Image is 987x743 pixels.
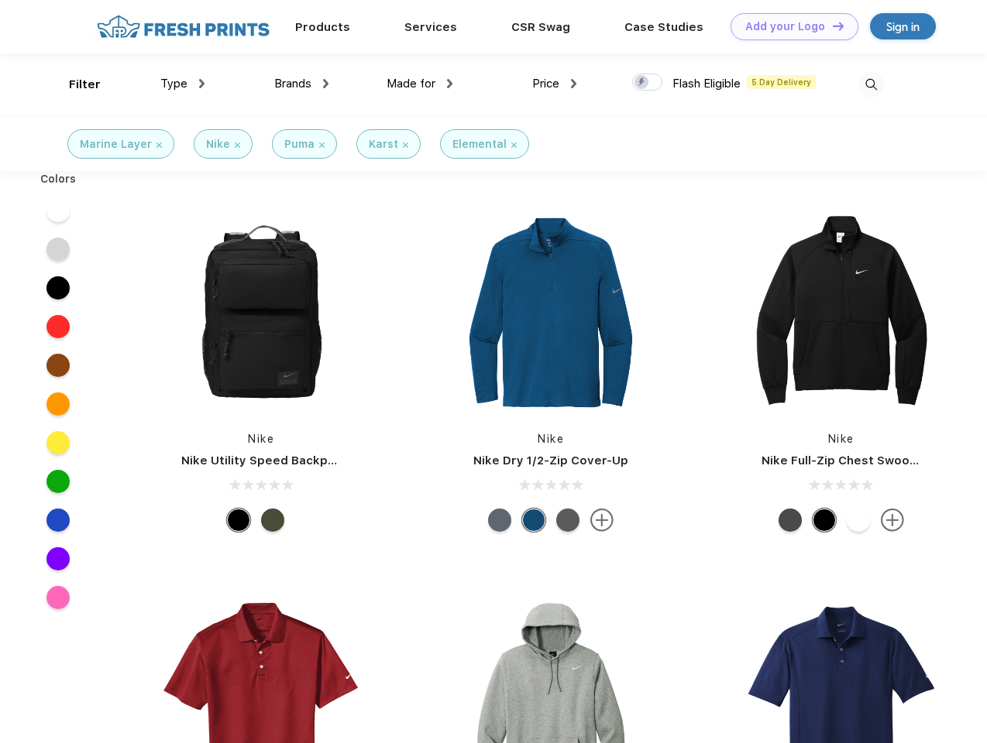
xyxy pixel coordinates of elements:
[672,77,741,91] span: Flash Eligible
[227,508,250,532] div: Black
[556,508,579,532] div: Black Heather
[590,508,614,532] img: more.svg
[274,77,311,91] span: Brands
[738,210,944,416] img: func=resize&h=266
[779,508,802,532] div: Anthracite
[248,433,274,445] a: Nike
[847,508,870,532] div: White
[156,142,162,148] img: filter_cancel.svg
[886,18,920,36] div: Sign in
[284,136,315,152] div: Puma
[881,508,904,532] img: more.svg
[473,454,628,467] a: Nike Dry 1/2-Zip Cover-Up
[199,79,205,88] img: dropdown.png
[488,508,511,532] div: Navy Heather
[92,13,274,40] img: fo%20logo%202.webp
[158,210,364,416] img: func=resize&h=266
[858,72,884,98] img: desktop_search.svg
[369,136,398,152] div: Karst
[448,210,654,416] img: func=resize&h=266
[181,454,349,467] a: Nike Utility Speed Backpack
[404,20,457,34] a: Services
[522,508,545,532] div: Gym Blue
[160,77,187,91] span: Type
[538,433,564,445] a: Nike
[452,136,507,152] div: Elemental
[387,77,435,91] span: Made for
[403,142,408,148] img: filter_cancel.svg
[511,142,517,148] img: filter_cancel.svg
[532,77,559,91] span: Price
[762,454,968,467] a: Nike Full-Zip Chest Swoosh Jacket
[813,508,836,532] div: Black
[833,22,844,30] img: DT
[571,79,576,88] img: dropdown.png
[235,142,240,148] img: filter_cancel.svg
[261,508,284,532] div: Cargo Khaki
[29,171,88,187] div: Colors
[511,20,570,34] a: CSR Swag
[206,136,230,152] div: Nike
[447,79,452,88] img: dropdown.png
[295,20,350,34] a: Products
[80,136,152,152] div: Marine Layer
[323,79,328,88] img: dropdown.png
[870,13,936,39] a: Sign in
[69,76,101,94] div: Filter
[828,433,855,445] a: Nike
[319,142,325,148] img: filter_cancel.svg
[747,75,816,89] span: 5 Day Delivery
[745,20,825,33] div: Add your Logo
